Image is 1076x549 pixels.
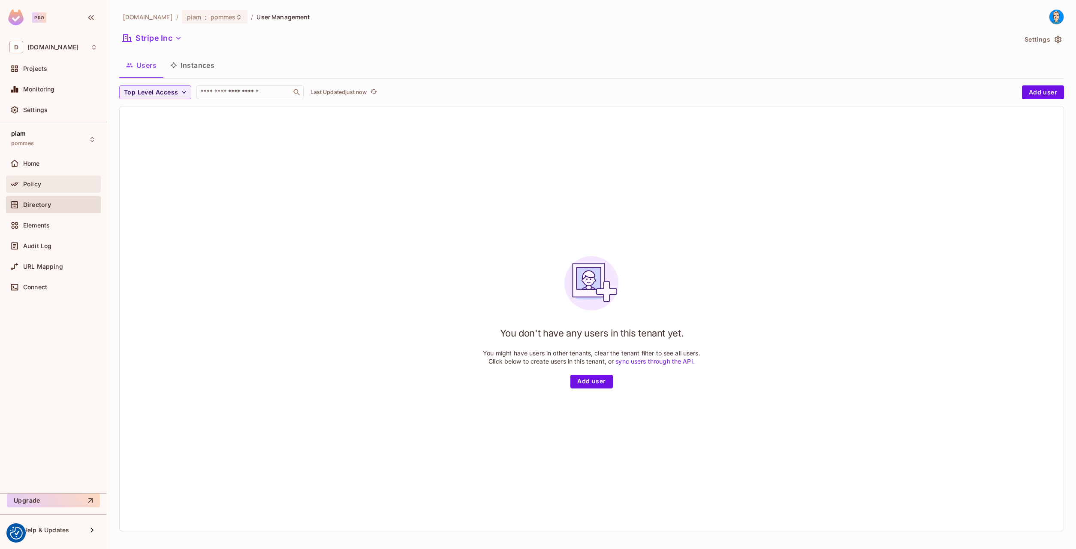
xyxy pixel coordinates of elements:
[615,358,695,365] a: sync users through the API.
[27,44,78,51] span: Workspace: datev.de
[11,140,34,147] span: pommes
[163,55,221,76] button: Instances
[119,85,191,99] button: Top Level Access
[367,87,379,97] span: Click to refresh data
[1049,10,1064,24] img: Lieb, Jannik
[11,130,26,137] span: piam
[23,201,51,208] span: Directory
[483,349,700,365] p: You might have users in other tenants, clear the tenant filter to see all users. Click below to c...
[23,243,51,249] span: Audit Log
[23,106,48,113] span: Settings
[23,222,50,229] span: Elements
[23,527,69,534] span: Help & Updates
[368,87,379,97] button: refresh
[187,13,202,21] span: piam
[204,14,207,21] span: :
[119,55,163,76] button: Users
[310,89,367,96] p: Last Updated just now
[251,13,253,21] li: /
[10,527,23,540] button: Consent Preferences
[500,327,684,340] h1: You don't have any users in this tenant yet.
[1022,85,1064,99] button: Add user
[123,13,173,21] span: the active workspace
[8,9,24,25] img: SReyMgAAAABJRU5ErkJggg==
[23,65,47,72] span: Projects
[1021,33,1064,46] button: Settings
[570,375,612,388] button: Add user
[256,13,310,21] span: User Management
[119,31,185,45] button: Stripe Inc
[176,13,178,21] li: /
[23,181,41,188] span: Policy
[23,160,40,167] span: Home
[9,41,23,53] span: D
[7,494,100,507] button: Upgrade
[23,284,47,291] span: Connect
[370,88,377,97] span: refresh
[10,527,23,540] img: Revisit consent button
[32,12,46,23] div: Pro
[124,87,178,98] span: Top Level Access
[211,13,236,21] span: pommes
[23,263,63,270] span: URL Mapping
[23,86,55,93] span: Monitoring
